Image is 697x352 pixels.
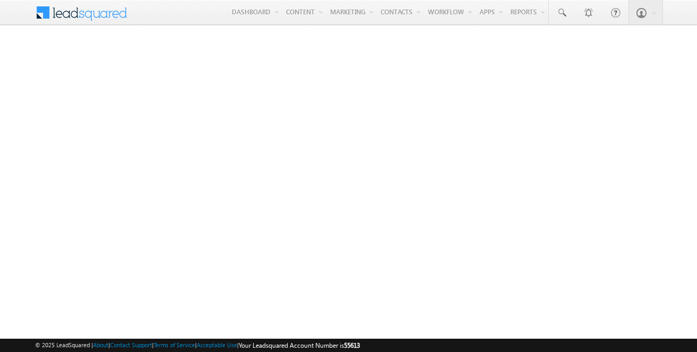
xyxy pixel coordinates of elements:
a: About [93,341,108,348]
a: Acceptable Use [197,341,237,348]
span: 55613 [344,341,360,349]
span: © 2025 LeadSquared | | | | | [35,340,360,350]
span: Your Leadsquared Account Number is [239,341,360,349]
a: Terms of Service [154,341,195,348]
a: Contact Support [110,341,152,348]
